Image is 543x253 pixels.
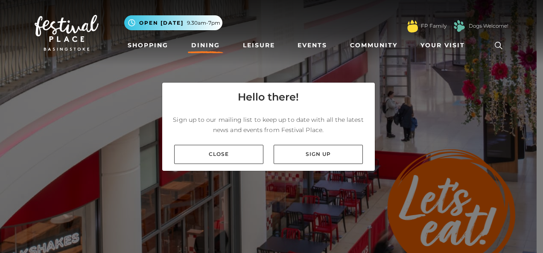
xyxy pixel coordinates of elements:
[124,37,172,53] a: Shopping
[294,37,330,53] a: Events
[420,41,465,50] span: Your Visit
[238,89,299,105] h4: Hello there!
[421,22,447,30] a: FP Family
[188,37,223,53] a: Dining
[347,37,401,53] a: Community
[139,19,184,27] span: Open [DATE]
[187,19,220,27] span: 9.30am-7pm
[169,115,368,135] p: Sign up to our mailing list to keep up to date with all the latest news and events from Festival ...
[124,15,222,30] button: Open [DATE] 9.30am-7pm
[239,37,278,53] a: Leisure
[35,15,99,51] img: Festival Place Logo
[417,37,473,53] a: Your Visit
[274,145,363,164] a: Sign up
[469,22,508,30] a: Dogs Welcome!
[174,145,263,164] a: Close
